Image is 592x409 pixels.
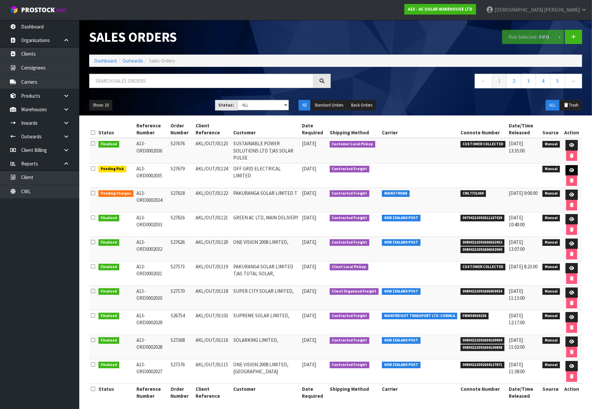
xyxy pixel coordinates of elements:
[169,188,194,212] td: S27618
[232,120,300,138] th: Customer
[507,120,541,138] th: Date/Time Released
[461,344,505,351] span: 00894210392604100898
[509,239,525,252] span: [DATE] 13:07:00
[330,141,376,148] span: Customer Local Pickup
[135,286,169,310] td: A13-ORD0002030
[461,313,489,319] span: FWM58930236
[194,188,232,212] td: AKL/OUT/01122
[382,288,421,295] span: NEW ZEALAND POST
[135,138,169,163] td: A13-ORD0002036
[98,239,119,246] span: Finalised
[169,261,194,286] td: S27573
[97,120,135,138] th: Status
[461,215,505,221] span: 00794210392611167429
[98,288,119,295] span: Finalised
[232,359,300,384] td: ONE VISION 2008 LIMITED, [GEOGRAPHIC_DATA]
[461,141,506,148] span: CUSTOMER COLLECTED
[542,141,560,148] span: Manual
[502,30,556,44] button: Pick Selected -FIFO
[492,74,507,88] a: 1
[300,384,328,401] th: Date Required
[509,361,525,375] span: [DATE] 11:38:00
[232,286,300,310] td: SUPER CITY SOLAR LIMITED,
[382,239,421,246] span: NEW ZEALAND POST
[382,313,457,319] span: MAINFREIGHT TRANSPORT LTD -CONWLA
[169,359,194,384] td: S27376
[232,163,300,188] td: OFF GRID ELECTRICAL LIMITED
[123,58,143,64] a: Outwards
[135,261,169,286] td: A13-ORD0002031
[194,335,232,359] td: AKL/OUT/01116
[382,362,421,368] span: NEW ZEALAND POST
[302,214,316,221] span: [DATE]
[89,74,314,88] input: Search sales orders
[302,337,316,343] span: [DATE]
[509,337,525,350] span: [DATE] 11:02:00
[341,74,582,90] nav: Page navigation
[542,313,560,319] span: Manual
[330,190,370,197] span: Contracted Freight
[380,120,459,138] th: Carrier
[194,359,232,384] td: AKL/OUT/01115
[169,237,194,261] td: S27626
[509,140,525,154] span: [DATE] 13:35:00
[521,74,536,88] a: 3
[380,384,459,401] th: Carrier
[194,286,232,310] td: AKL/OUT/01118
[135,384,169,401] th: Reference Number
[546,100,559,111] button: ALL
[565,74,582,88] a: →
[194,212,232,237] td: AKL/OUT/01121
[475,74,492,88] a: ←
[232,310,300,335] td: SUPREME SOLAR LIMITED,
[330,166,370,172] span: Contracted Freight
[461,337,505,344] span: 00894210392604100904
[542,190,560,197] span: Manual
[98,215,119,221] span: Finalised
[544,7,580,13] span: [PERSON_NAME]
[560,100,582,111] button: Trash
[194,384,232,401] th: Client Reference
[330,239,370,246] span: Contracted Freight
[542,166,560,172] span: Manual
[98,166,126,172] span: Pending Pick
[509,288,525,301] span: [DATE] 11:13:00
[135,120,169,138] th: Reference Number
[135,310,169,335] td: A13-ORD0002029
[169,212,194,237] td: S27616
[302,263,316,270] span: [DATE]
[330,288,379,295] span: Client Organised Freight
[194,237,232,261] td: AKL/OUT/01120
[404,4,476,15] a: A13 - AC SOLAR WAREHOUSE LTD
[194,261,232,286] td: AKL/OUT/01119
[232,335,300,359] td: SOLARKING LIMITED,
[21,6,55,14] span: ProStock
[495,7,543,13] span: [DEMOGRAPHIC_DATA]
[506,74,521,88] a: 2
[94,58,117,64] a: Dashboard
[509,214,525,228] span: [DATE] 10:40:00
[330,264,369,270] span: Client Local Pickup
[328,120,381,138] th: Shipping Method
[135,237,169,261] td: A13-ORD0002032
[135,212,169,237] td: A13-ORD0002033
[542,288,560,295] span: Manual
[550,74,565,88] a: 5
[135,359,169,384] td: A13-ORD0002027
[541,384,562,401] th: Source
[461,362,505,368] span: 00894210392604127871
[232,212,300,237] td: GREEN AC LTD, MAIN DELIVERY
[232,138,300,163] td: SUSTAINABLE POWER SOLUTIONS LTD T/AS SOLAR PULSE
[302,190,316,196] span: [DATE]
[348,100,376,111] button: Back Orders
[135,335,169,359] td: A13-ORD0002028
[194,310,232,335] td: AKL/OUT/01103
[461,264,506,270] span: CUSTOMER COLLECTED
[461,190,486,197] span: CWL7731069
[311,100,347,111] button: Standard Orders
[541,120,562,138] th: Source
[539,34,549,40] strong: FIFO
[562,120,582,138] th: Action
[149,58,175,64] span: Sales Orders
[382,215,421,221] span: NEW ZEALAND POST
